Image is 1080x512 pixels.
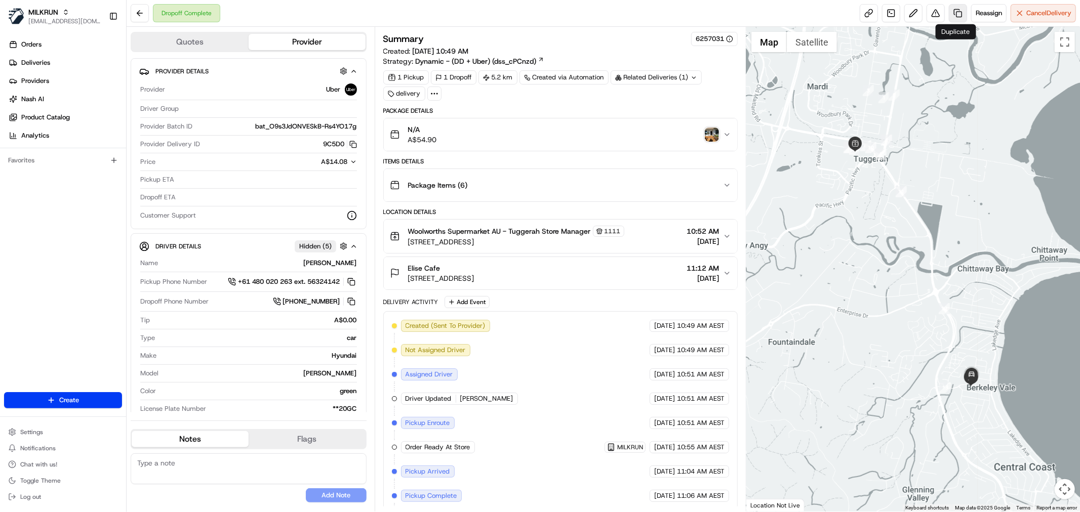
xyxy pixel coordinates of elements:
span: Created (Sent To Provider) [406,321,486,330]
span: Provider Details [155,67,209,75]
span: Nash AI [21,95,44,104]
a: Dynamic - (DD + Uber) (dss_cPCnzd) [416,56,544,66]
a: Nash AI [4,91,126,107]
span: [DATE] [654,491,675,500]
span: [DATE] [654,467,675,476]
span: Pickup Phone Number [140,277,207,286]
div: delivery [383,87,425,101]
button: 9C5D0 [324,140,357,149]
span: 1111 [605,227,621,235]
span: [DATE] [687,273,719,283]
span: 11:04 AM AEST [677,467,725,476]
button: Package Items (6) [384,169,737,201]
button: Toggle Theme [4,474,122,488]
span: Provider Batch ID [140,122,192,131]
span: Not Assigned Driver [406,346,466,355]
div: 13 [940,382,951,393]
div: Duplicate [936,24,976,39]
span: Providers [21,76,49,86]
a: Orders [4,36,126,53]
button: Log out [4,490,122,504]
button: Notifications [4,441,122,455]
span: Orders [21,40,42,49]
span: 10:51 AM AEST [677,370,725,379]
div: Package Details [383,107,738,115]
span: Pickup Arrived [406,467,450,476]
span: Color [140,387,156,396]
button: Create [4,392,122,408]
img: MILKRUN [8,8,24,24]
button: Keyboard shortcuts [905,504,949,511]
span: Dynamic - (DD + Uber) (dss_cPCnzd) [416,56,537,66]
button: [PHONE_NUMBER] [273,296,357,307]
span: [STREET_ADDRESS] [408,273,474,283]
a: +61 480 020 263 ext. 56324142 [228,276,357,287]
div: 3 [863,85,874,96]
span: Elise Cafe [408,263,441,273]
a: Providers [4,73,126,89]
div: 7 [844,142,855,153]
span: Pickup Enroute [406,418,450,428]
button: Map camera controls [1055,479,1075,499]
span: Driver Details [155,242,201,250]
span: Make [140,351,156,360]
button: Settings [4,425,122,439]
button: Flags [249,431,366,447]
span: Pickup Complete [406,491,457,500]
img: photo_proof_of_delivery image [705,127,719,142]
span: Pickup ETA [140,175,174,184]
span: License Plate Number [140,404,206,413]
span: Dropoff ETA [140,193,176,202]
span: Woolworths Supermarket AU - Tuggerah Store Manager [408,226,591,236]
span: Hidden ( 5 ) [299,242,332,251]
button: MILKRUNMILKRUN[EMAIL_ADDRESS][DOMAIN_NAME] [4,4,105,28]
div: 5.2 km [478,70,517,84]
button: Show satellite imagery [787,32,837,52]
span: 11:06 AM AEST [677,491,725,500]
span: [PHONE_NUMBER] [283,297,340,306]
button: Quotes [132,34,249,50]
span: Chat with us! [20,460,57,468]
button: Provider Details [139,63,358,79]
span: Notifications [20,444,56,452]
span: 10:55 AM AEST [677,443,725,452]
span: Create [59,396,79,405]
span: A$14.08 [322,157,348,166]
span: MILKRUN [28,7,58,17]
span: Price [140,157,155,166]
div: Location Details [383,208,738,216]
span: Type [140,333,155,343]
span: Provider Delivery ID [140,140,200,149]
div: Related Deliveries (1) [611,70,702,84]
span: 10:49 AM AEST [677,346,725,355]
div: Items Details [383,157,738,165]
div: [PERSON_NAME] [162,259,357,268]
span: Toggle Theme [20,477,61,485]
span: Map data ©2025 Google [955,505,1010,510]
span: 10:51 AM AEST [677,394,725,403]
div: Created via Automation [519,70,609,84]
div: 1 Dropoff [431,70,476,84]
span: Analytics [21,131,49,140]
span: [DATE] [654,443,675,452]
button: Provider [249,34,366,50]
div: green [160,387,357,396]
div: 1 [878,92,890,103]
span: Log out [20,493,41,501]
span: Provider [140,85,165,94]
button: Driver DetailsHidden (5) [139,238,358,254]
span: Dropoff Phone Number [140,297,209,306]
span: A$54.90 [408,135,437,145]
button: Chat with us! [4,457,122,472]
button: N/AA$54.90photo_proof_of_delivery image [384,118,737,151]
span: Driver Updated [406,394,452,403]
span: 10:52 AM [687,226,719,236]
div: 10 [865,142,876,153]
span: N/A [408,124,437,135]
span: +61 480 020 263 ext. 56324142 [238,277,340,286]
button: Toggle fullscreen view [1055,32,1075,52]
h3: Summary [383,34,424,44]
span: Deliveries [21,58,50,67]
